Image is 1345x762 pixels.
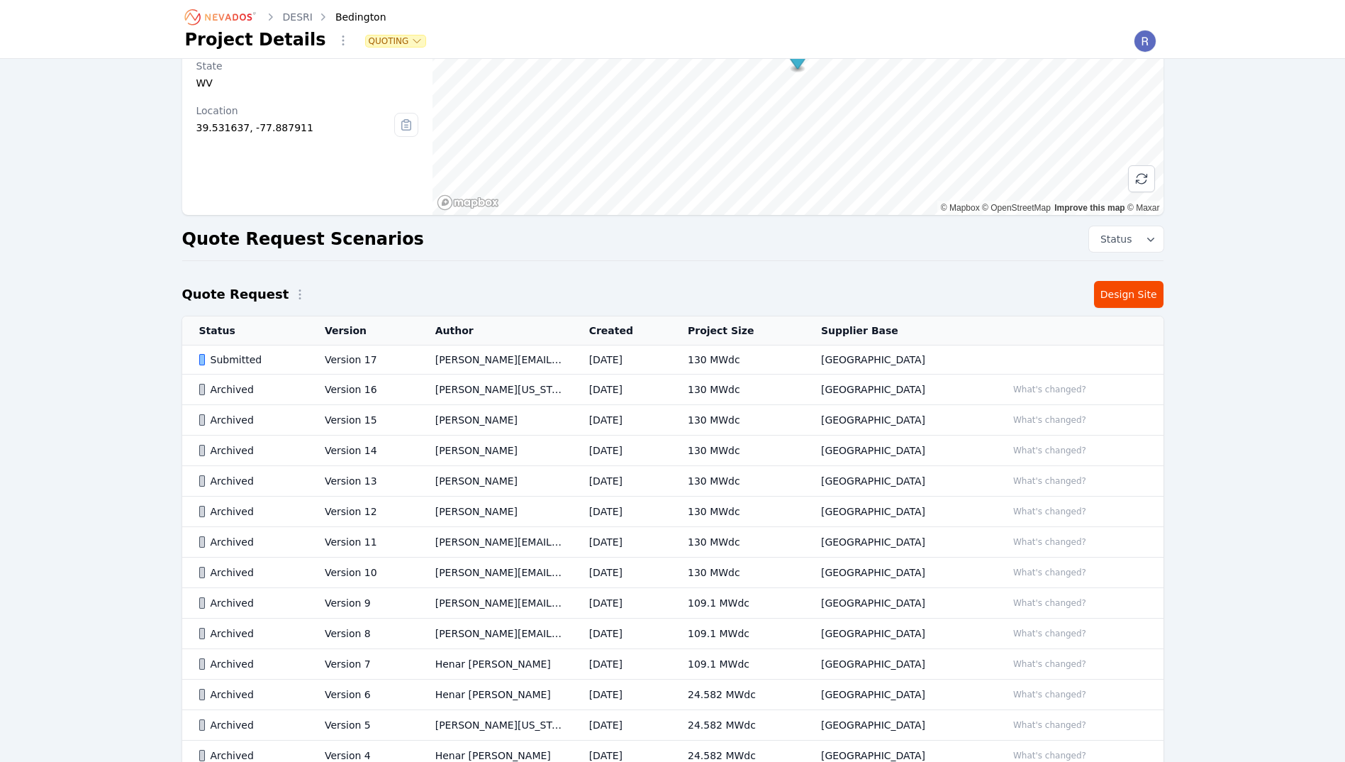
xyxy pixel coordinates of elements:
[572,375,671,405] td: [DATE]
[572,558,671,588] td: [DATE]
[804,436,990,466] td: [GEOGRAPHIC_DATA]
[804,558,990,588] td: [GEOGRAPHIC_DATA]
[671,558,804,588] td: 130 MWdc
[182,649,1163,680] tr: ArchivedVersion 7Henar [PERSON_NAME][DATE]109.1 MWdc[GEOGRAPHIC_DATA]What's changed?
[418,346,572,375] td: [PERSON_NAME][EMAIL_ADDRESS][PERSON_NAME][DOMAIN_NAME]
[418,588,572,619] td: [PERSON_NAME][EMAIL_ADDRESS][PERSON_NAME][DOMAIN_NAME]
[1089,226,1163,252] button: Status
[1007,687,1093,702] button: What's changed?
[308,649,418,680] td: Version 7
[671,405,804,436] td: 130 MWdc
[1007,504,1093,519] button: What's changed?
[182,497,1163,527] tr: ArchivedVersion 12[PERSON_NAME][DATE]130 MWdc[GEOGRAPHIC_DATA]What's changed?
[308,497,418,527] td: Version 12
[316,10,386,24] div: Bedington
[366,35,426,47] button: Quoting
[1007,565,1093,580] button: What's changed?
[671,710,804,741] td: 24.582 MWdc
[671,527,804,558] td: 130 MWdc
[308,527,418,558] td: Version 11
[1095,232,1132,246] span: Status
[1007,595,1093,611] button: What's changed?
[182,588,1163,619] tr: ArchivedVersion 9[PERSON_NAME][EMAIL_ADDRESS][PERSON_NAME][DOMAIN_NAME][DATE]109.1 MWdc[GEOGRAPHI...
[196,76,419,90] div: WV
[671,466,804,497] td: 130 MWdc
[418,497,572,527] td: [PERSON_NAME]
[308,436,418,466] td: Version 14
[199,657,301,671] div: Archived
[671,649,804,680] td: 109.1 MWdc
[1007,443,1093,458] button: What's changed?
[185,6,386,28] nav: Breadcrumb
[199,353,301,367] div: Submitted
[572,588,671,619] td: [DATE]
[418,405,572,436] td: [PERSON_NAME]
[1007,717,1093,733] button: What's changed?
[182,527,1163,558] tr: ArchivedVersion 11[PERSON_NAME][EMAIL_ADDRESS][PERSON_NAME][DOMAIN_NAME][DATE]130 MWdc[GEOGRAPHIC...
[804,649,990,680] td: [GEOGRAPHIC_DATA]
[804,375,990,405] td: [GEOGRAPHIC_DATA]
[199,443,301,458] div: Archived
[671,680,804,710] td: 24.582 MWdc
[572,346,671,375] td: [DATE]
[1127,203,1160,213] a: Maxar
[804,405,990,436] td: [GEOGRAPHIC_DATA]
[804,316,990,346] th: Supplier Base
[418,649,572,680] td: Henar [PERSON_NAME]
[1054,203,1124,213] a: Improve this map
[185,28,326,51] h1: Project Details
[182,316,308,346] th: Status
[437,194,499,211] a: Mapbox homepage
[182,619,1163,649] tr: ArchivedVersion 8[PERSON_NAME][EMAIL_ADDRESS][PERSON_NAME][DOMAIN_NAME][DATE]109.1 MWdc[GEOGRAPHI...
[182,285,289,304] h2: Quote Request
[671,497,804,527] td: 130 MWdc
[182,680,1163,710] tr: ArchivedVersion 6Henar [PERSON_NAME][DATE]24.582 MWdc[GEOGRAPHIC_DATA]What's changed?
[418,375,572,405] td: [PERSON_NAME][US_STATE]
[418,527,572,558] td: [PERSON_NAME][EMAIL_ADDRESS][PERSON_NAME][DOMAIN_NAME]
[1134,30,1156,53] img: Riley Caron
[182,558,1163,588] tr: ArchivedVersion 10[PERSON_NAME][EMAIL_ADDRESS][PERSON_NAME][DOMAIN_NAME][DATE]130 MWdc[GEOGRAPHIC...
[418,436,572,466] td: [PERSON_NAME]
[804,710,990,741] td: [GEOGRAPHIC_DATA]
[199,474,301,488] div: Archived
[941,203,980,213] a: Mapbox
[418,558,572,588] td: [PERSON_NAME][EMAIL_ADDRESS][PERSON_NAME][DOMAIN_NAME]
[418,710,572,741] td: [PERSON_NAME][US_STATE]
[418,316,572,346] th: Author
[804,466,990,497] td: [GEOGRAPHIC_DATA]
[804,619,990,649] td: [GEOGRAPHIC_DATA]
[182,710,1163,741] tr: ArchivedVersion 5[PERSON_NAME][US_STATE][DATE]24.582 MWdc[GEOGRAPHIC_DATA]What's changed?
[804,680,990,710] td: [GEOGRAPHIC_DATA]
[671,346,804,375] td: 130 MWdc
[572,649,671,680] td: [DATE]
[196,104,395,118] div: Location
[308,710,418,741] td: Version 5
[804,497,990,527] td: [GEOGRAPHIC_DATA]
[308,619,418,649] td: Version 8
[283,10,313,24] a: DESRI
[572,316,671,346] th: Created
[1094,281,1163,308] a: Design Site
[196,59,419,73] div: State
[1007,534,1093,550] button: What's changed?
[671,375,804,405] td: 130 MWdc
[199,382,301,397] div: Archived
[671,588,804,619] td: 109.1 MWdc
[572,680,671,710] td: [DATE]
[418,619,572,649] td: [PERSON_NAME][EMAIL_ADDRESS][PERSON_NAME][DOMAIN_NAME]
[308,316,418,346] th: Version
[308,346,418,375] td: Version 17
[1007,473,1093,489] button: What's changed?
[418,680,572,710] td: Henar [PERSON_NAME]
[199,688,301,702] div: Archived
[199,535,301,549] div: Archived
[572,466,671,497] td: [DATE]
[308,558,418,588] td: Version 10
[572,436,671,466] td: [DATE]
[308,375,418,405] td: Version 16
[572,619,671,649] td: [DATE]
[199,565,301,580] div: Archived
[804,527,990,558] td: [GEOGRAPHIC_DATA]
[182,466,1163,497] tr: ArchivedVersion 13[PERSON_NAME][DATE]130 MWdc[GEOGRAPHIC_DATA]What's changed?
